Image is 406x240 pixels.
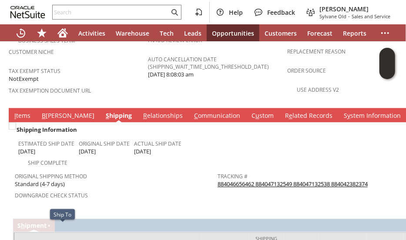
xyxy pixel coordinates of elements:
div: Shortcuts [31,24,52,42]
a: Use Address V2 [297,87,339,94]
a: Estimated Ship Date [18,140,74,148]
span: Sales and Service [352,13,390,20]
a: Replacement reason [287,48,346,56]
svg: Home [57,28,68,38]
span: Opportunities [212,29,254,37]
span: y [347,112,350,120]
span: I [14,112,16,120]
span: h [21,222,25,230]
a: Ship Complete [28,160,67,167]
span: C [194,112,198,120]
span: S [106,112,109,120]
div: More menus [375,24,396,42]
svg: logo [10,6,45,18]
div: Shipping Information [15,124,214,136]
a: Auto Cancellation Date (shipping_wait_time_long_threshold_date) [148,56,269,71]
a: Order Source [287,67,326,75]
span: Reports [343,29,366,37]
a: Tech [154,24,179,42]
a: Forecast [302,24,338,42]
svg: Shortcuts [37,28,47,38]
iframe: Click here to launch Oracle Guided Learning Help Panel [379,48,395,79]
a: Opportunities [207,24,259,42]
a: Tracking # [218,173,248,180]
div: Ship To [54,211,71,218]
span: Feedback [267,8,295,17]
a: 884046656462 884047132549 884047132538 884042382374 [218,180,368,188]
a: Leads [179,24,207,42]
a: Recent Records [10,24,31,42]
span: [DATE] [79,148,96,156]
a: Communication [192,112,242,121]
span: Leads [184,29,201,37]
img: Unchecked [9,123,16,130]
span: [DATE] 8:08:03 am [148,71,194,79]
span: [DATE] [18,148,35,156]
a: Customers [259,24,302,42]
span: Customers [265,29,297,37]
a: B[PERSON_NAME] [40,112,97,121]
a: Downgrade Check Status [15,192,88,200]
a: Original Ship Date [79,140,130,148]
svg: Recent Records [16,28,26,38]
span: - [348,13,350,20]
a: Custom [249,112,276,121]
span: Tech [160,29,174,37]
span: Oracle Guided Learning Widget. To move around, please hold and drag [379,64,395,80]
a: Tax Exemption Document URL [9,87,91,95]
a: Items [12,112,33,121]
span: e [289,112,292,120]
a: Activities [73,24,111,42]
input: Search [53,7,169,17]
span: Standard (4-7 days) [15,180,65,189]
span: R [143,112,147,120]
a: Shipment [17,222,47,230]
a: Reports [338,24,372,42]
svg: Search [169,7,180,17]
a: Actual Ship Date [134,140,181,148]
a: System Information [342,112,403,121]
a: Customer Niche [9,49,54,56]
a: Home [52,24,73,42]
span: [PERSON_NAME] [319,5,390,13]
a: Original Shipping Method [15,173,87,180]
span: Warehouse [116,29,149,37]
a: Shipping [104,112,134,121]
span: [DATE] [134,148,151,156]
a: Related Records [283,112,335,121]
span: Activities [78,29,105,37]
span: NotExempt [9,75,39,83]
a: Warehouse [111,24,154,42]
span: B [42,112,46,120]
span: Sylvane Old [319,13,346,20]
a: Tax Exempt Status [9,68,60,75]
span: u [255,112,259,120]
span: Help [229,8,243,17]
span: Forecast [307,29,332,37]
a: Relationships [141,112,185,121]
